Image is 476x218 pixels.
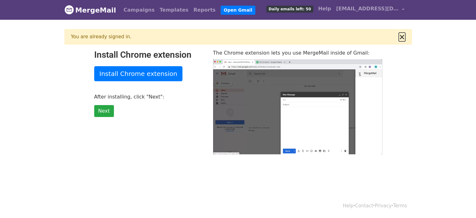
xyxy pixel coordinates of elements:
[264,3,315,15] a: Daily emails left: 50
[221,6,255,15] a: Open Gmail
[445,188,476,218] iframe: Chat Widget
[336,5,399,13] span: [EMAIL_ADDRESS][DOMAIN_NAME]
[64,3,116,17] a: MergeMail
[121,4,157,16] a: Campaigns
[399,33,405,41] button: ×
[94,105,114,117] a: Next
[157,4,191,16] a: Templates
[94,66,183,81] a: Install Chrome extension
[71,33,399,40] div: You are already signed in.
[355,203,373,209] a: Contact
[334,3,407,17] a: [EMAIL_ADDRESS][DOMAIN_NAME]
[191,4,218,16] a: Reports
[213,50,382,56] p: The Chrome extension lets you use MergeMail inside of Gmail:
[266,6,313,13] span: Daily emails left: 50
[375,203,392,209] a: Privacy
[343,203,353,209] a: Help
[94,93,204,100] p: After installing, click "Next":
[64,5,74,14] img: MergeMail logo
[316,3,334,15] a: Help
[393,203,407,209] a: Terms
[94,50,204,60] h2: Install Chrome extension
